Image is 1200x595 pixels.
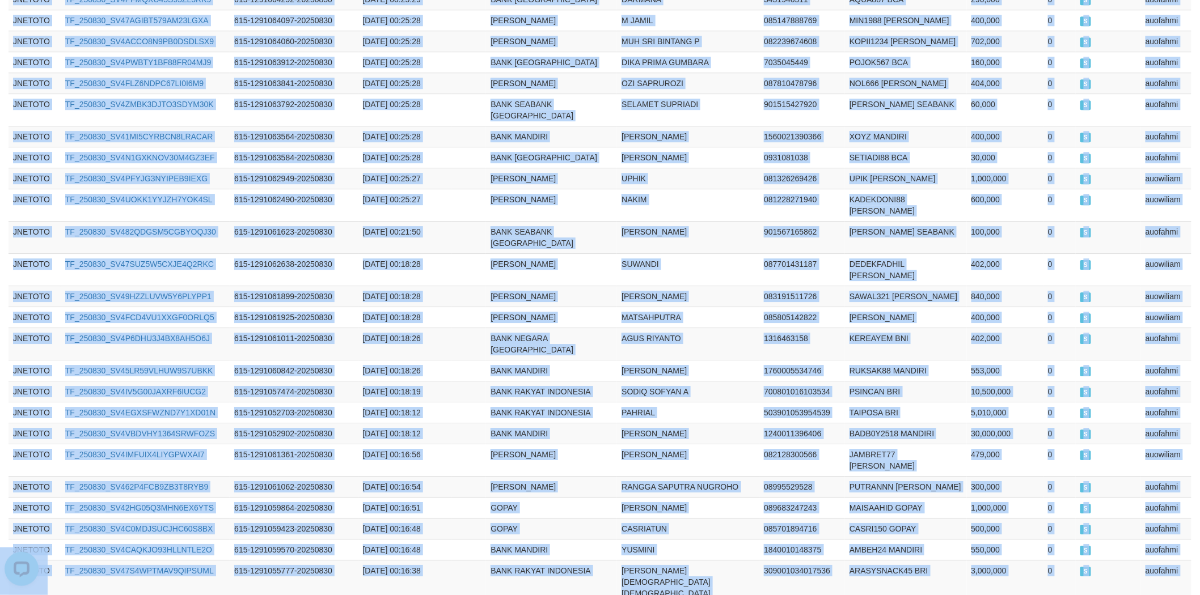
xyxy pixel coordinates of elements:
td: 615-1291059864-20250830 [230,497,358,518]
td: [PERSON_NAME] [486,253,617,286]
td: 503901053954539 [759,402,845,423]
td: 402,000 [967,253,1043,286]
td: 0 [1043,73,1076,93]
td: CASRIATUN [617,518,759,539]
td: 702,000 [967,31,1043,52]
td: [DATE] 00:18:12 [358,423,451,444]
td: [DATE] 00:16:48 [358,539,451,560]
td: 082239674608 [759,31,845,52]
td: 553,000 [967,360,1043,381]
td: [DATE] 00:18:28 [358,286,451,307]
td: 0 [1043,10,1076,31]
td: 615-1291059570-20250830 [230,539,358,560]
a: TF_250830_SV4EGXSFWZND7Y1XD01N [65,408,216,417]
td: 085147888769 [759,10,845,31]
td: 0 [1043,307,1076,328]
td: [PERSON_NAME] [486,286,617,307]
td: JNETOTO [9,221,61,253]
td: auofahmi [1141,147,1191,168]
td: JNETOTO [9,307,61,328]
td: 1760005534746 [759,360,845,381]
td: 0 [1043,444,1076,476]
td: 0 [1043,147,1076,168]
span: SUCCESS [1080,504,1092,513]
td: auofahmi [1141,518,1191,539]
td: YUSMINI [617,539,759,560]
td: MUH SRI BINTANG P [617,31,759,52]
td: 0 [1043,286,1076,307]
td: CASRI150 GOPAY [845,518,966,539]
span: SUCCESS [1080,195,1092,205]
td: 089683247243 [759,497,845,518]
td: SAWAL321 [PERSON_NAME] [845,286,966,307]
a: TF_250830_SV462P4FCB9ZB3T8RYB9 [65,482,209,491]
td: 901567165862 [759,221,845,253]
td: 1240011396406 [759,423,845,444]
td: BADB0Y2518 MANDIRI [845,423,966,444]
a: TF_250830_SV4IMFUIX4LIYGPWXAI7 [65,450,205,459]
td: JNETOTO [9,253,61,286]
td: [DATE] 00:16:48 [358,518,451,539]
td: 404,000 [967,73,1043,93]
td: auofahmi [1141,402,1191,423]
span: SUCCESS [1080,154,1092,163]
td: 1,000,000 [967,168,1043,189]
span: SUCCESS [1080,450,1092,460]
td: JNETOTO [9,402,61,423]
td: JNETOTO [9,147,61,168]
td: XOYZ MANDIRI [845,126,966,147]
td: NOL666 [PERSON_NAME] [845,73,966,93]
td: 087701431187 [759,253,845,286]
td: JNETOTO [9,286,61,307]
td: 500,000 [967,518,1043,539]
td: MATSAHPUTRA [617,307,759,328]
td: 0 [1043,381,1076,402]
td: [DATE] 00:18:28 [358,253,451,286]
td: 30,000 [967,147,1043,168]
td: 0 [1043,497,1076,518]
td: 083191511726 [759,286,845,307]
td: auowiliam [1141,189,1191,221]
span: SUCCESS [1080,58,1092,68]
td: JNETOTO [9,93,61,126]
td: 615-1291061899-20250830 [230,286,358,307]
td: SETIADI88 BCA [845,147,966,168]
a: TF_250830_SV49HZZLUVW5Y6PLYPP1 [65,292,212,301]
td: AMBEH24 MANDIRI [845,539,966,560]
span: SUCCESS [1080,525,1092,534]
span: SUCCESS [1080,100,1092,110]
td: JNETOTO [9,168,61,189]
span: SUCCESS [1080,260,1092,270]
td: 615-1291062638-20250830 [230,253,358,286]
td: JNETOTO [9,423,61,444]
td: JAMBRET77 [PERSON_NAME] [845,444,966,476]
td: auowiliam [1141,444,1191,476]
a: TF_250830_SV4VBDVHY1364SRWFOZS [65,429,215,438]
td: 0 [1043,402,1076,423]
td: 615-1291061361-20250830 [230,444,358,476]
td: BANK RAKYAT INDONESIA [486,402,617,423]
td: 0 [1043,52,1076,73]
span: SUCCESS [1080,388,1092,397]
td: [PERSON_NAME] SEABANK [845,221,966,253]
td: 615-1291052902-20250830 [230,423,358,444]
td: 615-1291057474-20250830 [230,381,358,402]
td: 300,000 [967,476,1043,497]
td: BANK MANDIRI [486,126,617,147]
td: 0 [1043,328,1076,360]
td: JNETOTO [9,73,61,93]
td: 0 [1043,518,1076,539]
span: SUCCESS [1080,79,1092,89]
span: SUCCESS [1080,175,1092,184]
td: [PERSON_NAME] [617,221,759,253]
td: JNETOTO [9,52,61,73]
a: TF_250830_SV4CAQKJO93HLLNTLE2O [65,545,212,554]
td: JNETOTO [9,31,61,52]
td: [DATE] 00:25:28 [358,147,451,168]
td: 400,000 [967,126,1043,147]
td: PSINCAN BRI [845,381,966,402]
td: [DATE] 00:25:28 [358,52,451,73]
td: JNETOTO [9,328,61,360]
td: POJOK567 BCA [845,52,966,73]
td: 615-1291059423-20250830 [230,518,358,539]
